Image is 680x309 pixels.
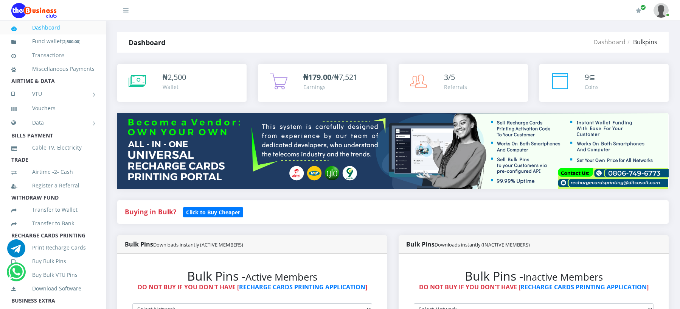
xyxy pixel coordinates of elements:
[11,100,95,117] a: Vouchers
[153,241,243,248] small: Downloads instantly (ACTIVE MEMBERS)
[62,39,81,44] small: [ ]
[11,201,95,218] a: Transfer to Wallet
[11,33,95,50] a: Fund wallet[2,500.00]
[654,3,669,18] img: User
[414,269,654,283] h2: Bulk Pins -
[11,253,95,270] a: Buy Bulk Pins
[406,240,530,248] strong: Bulk Pins
[11,163,95,181] a: Airtime -2- Cash
[11,177,95,194] a: Register a Referral
[636,8,641,14] i: Renew/Upgrade Subscription
[7,245,25,257] a: Chat for support
[593,38,626,46] a: Dashboard
[132,269,372,283] h2: Bulk Pins -
[125,240,243,248] strong: Bulk Pins
[626,37,657,47] li: Bulkpins
[239,283,365,291] a: RECHARGE CARDS PRINTING APPLICATION
[11,84,95,103] a: VTU
[129,38,165,47] strong: Dashboard
[303,83,357,91] div: Earnings
[163,72,186,83] div: ₦
[245,270,317,284] small: Active Members
[63,39,79,44] b: 2,500.00
[11,60,95,78] a: Miscellaneous Payments
[11,239,95,256] a: Print Recharge Cards
[399,64,528,102] a: 3/5 Referrals
[183,207,243,216] a: Click to Buy Cheaper
[585,72,599,83] div: ⊆
[11,3,57,18] img: Logo
[11,266,95,284] a: Buy Bulk VTU Pins
[419,283,649,291] strong: DO NOT BUY IF YOU DON'T HAVE [ ]
[585,72,589,82] span: 9
[168,72,186,82] span: 2,500
[117,113,669,189] img: multitenant_rcp.png
[117,64,247,102] a: ₦2,500 Wallet
[11,280,95,297] a: Download Software
[444,72,455,82] span: 3/5
[303,72,331,82] b: ₦179.00
[585,83,599,91] div: Coins
[640,5,646,10] span: Renew/Upgrade Subscription
[163,83,186,91] div: Wallet
[11,215,95,232] a: Transfer to Bank
[11,139,95,156] a: Cable TV, Electricity
[258,64,387,102] a: ₦179.00/₦7,521 Earnings
[11,47,95,64] a: Transactions
[186,209,240,216] b: Click to Buy Cheaper
[11,113,95,132] a: Data
[303,72,357,82] span: /₦7,521
[11,19,95,36] a: Dashboard
[520,283,647,291] a: RECHARGE CARDS PRINTING APPLICATION
[138,283,367,291] strong: DO NOT BUY IF YOU DON'T HAVE [ ]
[8,268,24,281] a: Chat for support
[444,83,467,91] div: Referrals
[125,207,176,216] strong: Buying in Bulk?
[523,270,603,284] small: Inactive Members
[435,241,530,248] small: Downloads instantly (INACTIVE MEMBERS)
